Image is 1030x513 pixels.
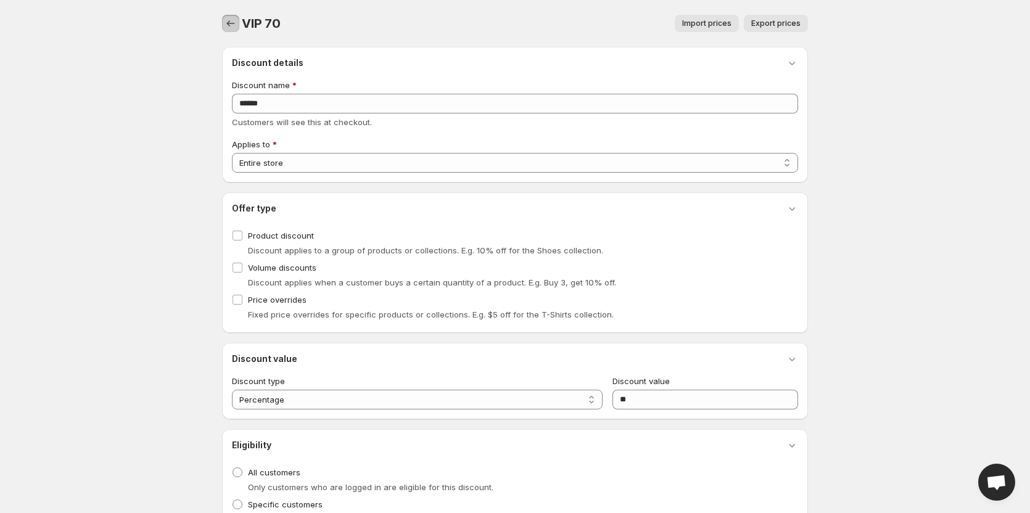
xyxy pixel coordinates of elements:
span: Fixed price overrides for specific products or collections. E.g. $5 off for the T-Shirts collection. [248,310,614,319]
span: Price overrides [248,295,307,305]
span: Export prices [751,18,801,28]
span: Volume discounts [248,263,316,273]
h3: Discount value [232,353,297,365]
span: Discount name [232,80,290,90]
span: Discount type [232,376,285,386]
h3: Discount details [232,57,303,69]
span: Discount applies to a group of products or collections. E.g. 10% off for the Shoes collection. [248,245,603,255]
button: Import prices [675,15,739,32]
span: Import prices [682,18,731,28]
h3: Offer type [232,202,276,215]
span: Discount value [612,376,670,386]
button: Export prices [744,15,808,32]
span: VIP 70 [242,16,281,31]
span: Only customers who are logged in are eligible for this discount. [248,482,493,492]
div: Open chat [978,464,1015,501]
span: Applies to [232,139,270,149]
span: All customers [248,467,300,477]
span: Discount applies when a customer buys a certain quantity of a product. E.g. Buy 3, get 10% off. [248,277,616,287]
span: Customers will see this at checkout. [232,117,372,127]
span: Specific customers [248,499,323,509]
h3: Eligibility [232,439,271,451]
span: Product discount [248,231,314,240]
